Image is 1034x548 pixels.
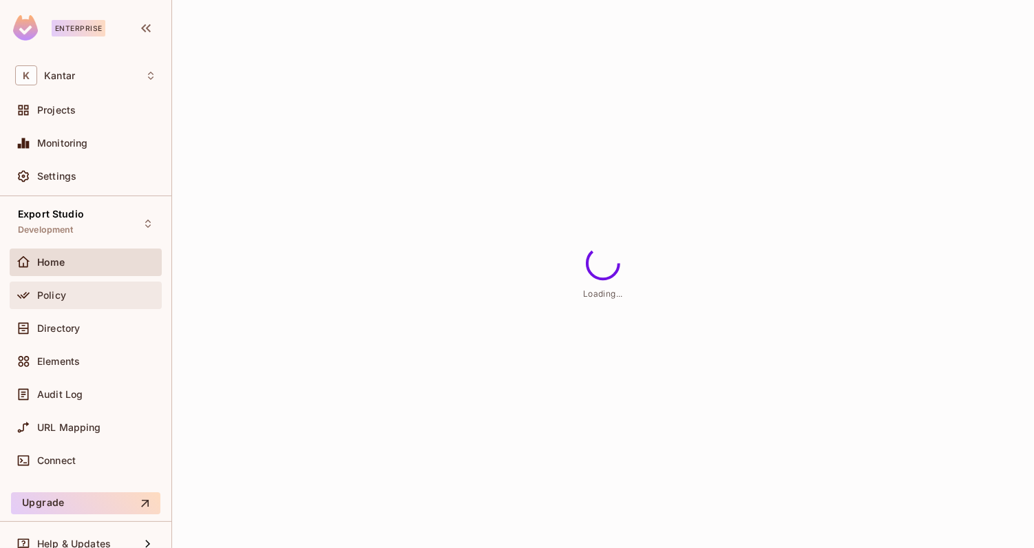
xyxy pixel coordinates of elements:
[11,492,160,514] button: Upgrade
[37,105,76,116] span: Projects
[37,290,66,301] span: Policy
[37,356,80,367] span: Elements
[52,20,105,36] div: Enterprise
[37,323,80,334] span: Directory
[18,209,84,220] span: Export Studio
[37,171,76,182] span: Settings
[37,138,88,149] span: Monitoring
[44,70,75,81] span: Workspace: Kantar
[583,289,623,299] span: Loading...
[15,65,37,85] span: K
[37,422,101,433] span: URL Mapping
[37,455,76,466] span: Connect
[37,257,65,268] span: Home
[37,389,83,400] span: Audit Log
[18,224,74,235] span: Development
[13,15,38,41] img: SReyMgAAAABJRU5ErkJggg==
